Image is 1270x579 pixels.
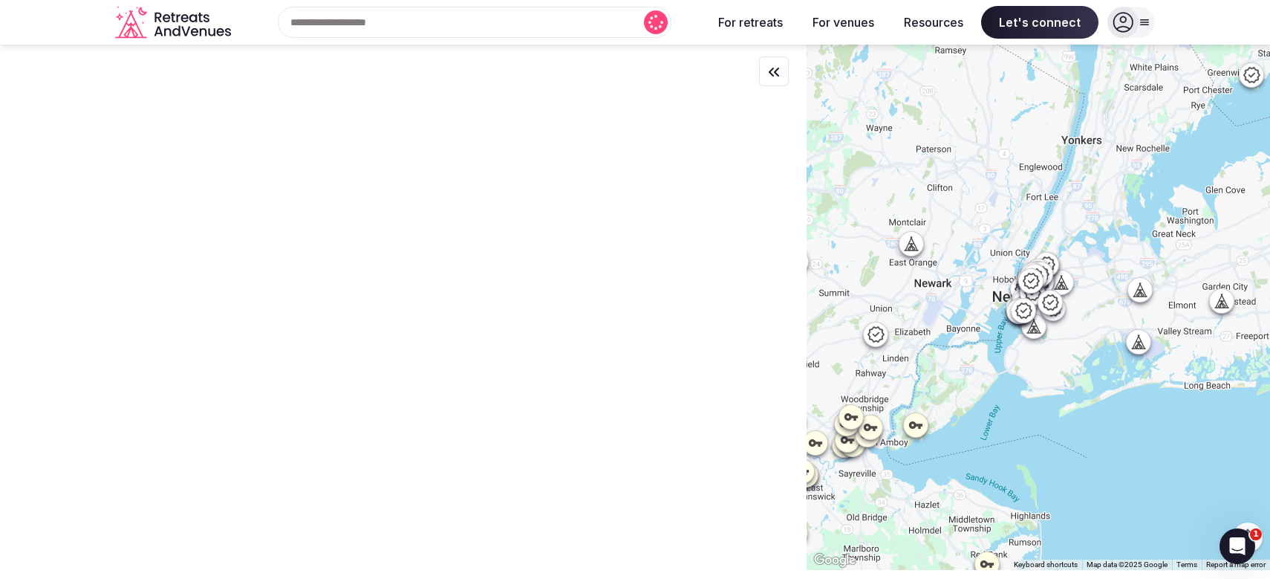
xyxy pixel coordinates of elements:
iframe: Intercom live chat [1219,528,1255,564]
a: Open this area in Google Maps (opens a new window) [810,551,859,570]
button: For venues [801,6,886,39]
svg: Retreats and Venues company logo [115,6,234,39]
button: Keyboard shortcuts [1014,560,1078,570]
button: Map camera controls [1233,523,1263,552]
button: For retreats [706,6,795,39]
span: Map data ©2025 Google [1087,560,1168,569]
span: Let's connect [981,6,1098,39]
a: Visit the homepage [115,6,234,39]
a: Report a map error [1206,560,1266,569]
span: 1 [1250,528,1262,540]
button: Resources [892,6,975,39]
a: Terms (opens in new tab) [1176,560,1197,569]
img: Google [810,551,859,570]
